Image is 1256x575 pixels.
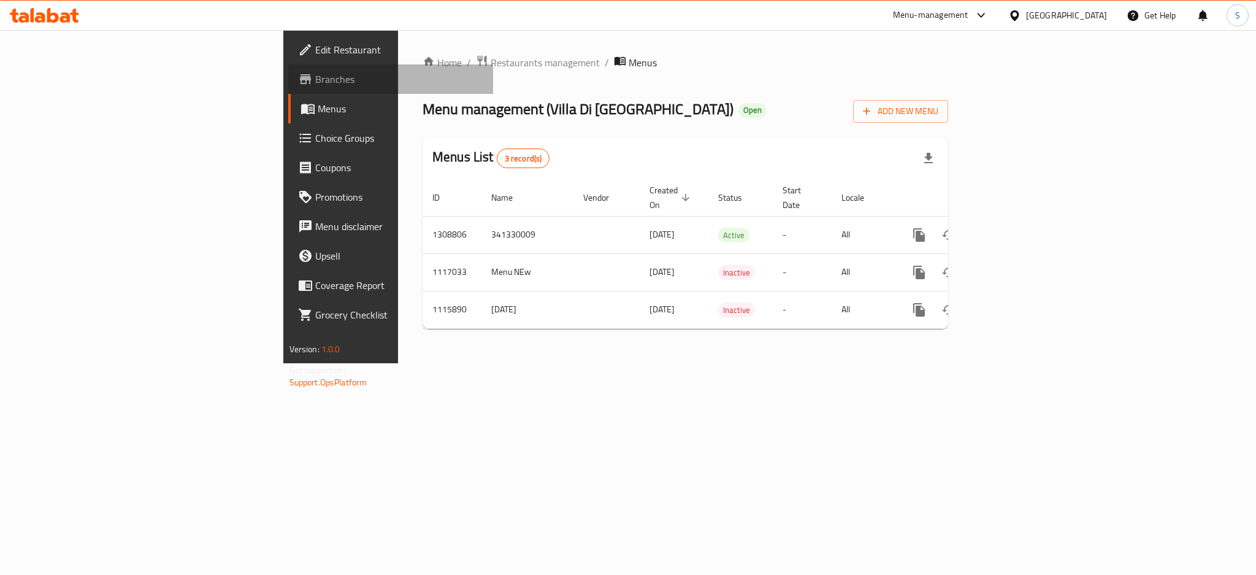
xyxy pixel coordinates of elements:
[315,72,483,87] span: Branches
[497,153,549,164] span: 3 record(s)
[853,100,948,123] button: Add New Menu
[481,291,573,328] td: [DATE]
[583,190,625,205] span: Vendor
[718,228,749,242] span: Active
[934,295,963,325] button: Change Status
[914,144,943,173] div: Export file
[934,258,963,287] button: Change Status
[773,291,832,328] td: -
[649,183,694,212] span: Created On
[832,291,895,328] td: All
[432,148,549,168] h2: Menus List
[605,55,609,70] li: /
[288,153,493,182] a: Coupons
[718,265,755,280] div: Inactive
[738,105,767,115] span: Open
[895,179,1032,217] th: Actions
[315,278,483,293] span: Coverage Report
[773,216,832,253] td: -
[423,95,733,123] span: Menu management ( Villa Di [GEOGRAPHIC_DATA] )
[738,103,767,118] div: Open
[893,8,968,23] div: Menu-management
[905,295,934,325] button: more
[288,212,493,241] a: Menu disclaimer
[905,220,934,250] button: more
[718,266,755,280] span: Inactive
[718,190,758,205] span: Status
[832,216,895,253] td: All
[423,55,948,71] nav: breadcrumb
[1026,9,1107,22] div: [GEOGRAPHIC_DATA]
[432,190,456,205] span: ID
[497,149,550,168] div: Total records count
[773,253,832,291] td: -
[315,42,483,57] span: Edit Restaurant
[315,249,483,263] span: Upsell
[629,55,657,70] span: Menus
[481,253,573,291] td: Menu NEw
[288,35,493,64] a: Edit Restaurant
[1235,9,1240,22] span: S
[315,190,483,204] span: Promotions
[289,362,346,378] span: Get support on:
[321,341,340,357] span: 1.0.0
[783,183,817,212] span: Start Date
[476,55,600,71] a: Restaurants management
[288,241,493,271] a: Upsell
[934,220,963,250] button: Change Status
[288,64,493,94] a: Branches
[289,374,367,390] a: Support.OpsPlatform
[863,104,938,119] span: Add New Menu
[288,123,493,153] a: Choice Groups
[288,94,493,123] a: Menus
[315,219,483,234] span: Menu disclaimer
[423,179,1032,329] table: enhanced table
[481,216,573,253] td: 341330009
[315,307,483,322] span: Grocery Checklist
[832,253,895,291] td: All
[318,101,483,116] span: Menus
[649,301,675,317] span: [DATE]
[718,303,755,317] span: Inactive
[491,190,529,205] span: Name
[841,190,880,205] span: Locale
[491,55,600,70] span: Restaurants management
[718,303,755,317] div: Inactive
[289,341,320,357] span: Version:
[288,182,493,212] a: Promotions
[315,160,483,175] span: Coupons
[649,264,675,280] span: [DATE]
[315,131,483,145] span: Choice Groups
[288,300,493,330] a: Grocery Checklist
[649,226,675,242] span: [DATE]
[905,258,934,287] button: more
[288,271,493,300] a: Coverage Report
